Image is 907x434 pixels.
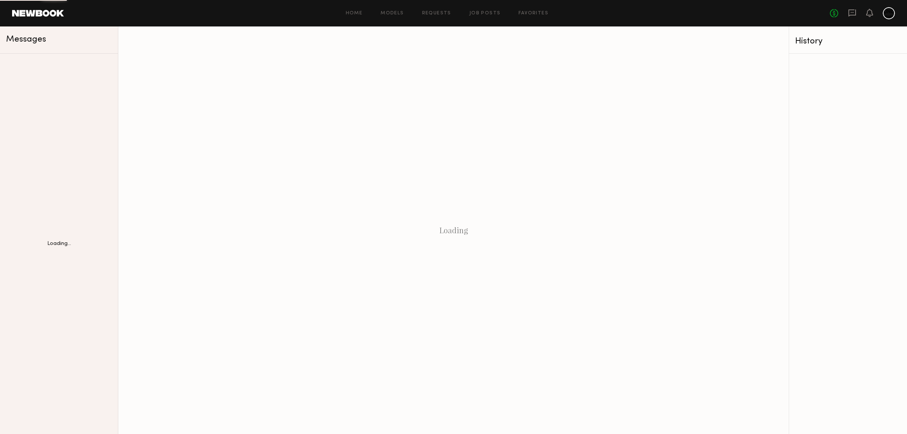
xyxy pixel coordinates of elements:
div: History [795,37,901,46]
a: Favorites [519,11,548,16]
a: Models [381,11,404,16]
div: Loading... [47,241,71,246]
a: Requests [422,11,451,16]
a: Job Posts [469,11,501,16]
div: Loading [118,26,789,434]
span: Messages [6,35,46,44]
a: Home [346,11,363,16]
